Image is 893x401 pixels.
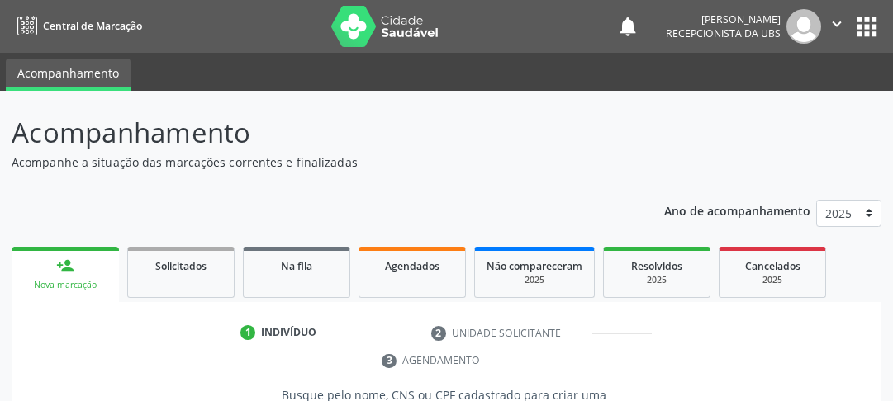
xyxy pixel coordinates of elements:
[745,259,800,273] span: Cancelados
[615,274,698,286] div: 2025
[853,12,881,41] button: apps
[487,259,582,273] span: Não compareceram
[828,15,846,33] i: 
[786,9,821,44] img: img
[43,19,142,33] span: Central de Marcação
[281,259,312,273] span: Na fila
[155,259,207,273] span: Solicitados
[240,325,255,340] div: 1
[6,59,131,91] a: Acompanhamento
[12,12,142,40] a: Central de Marcação
[385,259,439,273] span: Agendados
[12,112,620,153] p: Acompanhamento
[664,200,810,220] p: Ano de acompanhamento
[631,259,682,273] span: Resolvidos
[23,279,107,291] div: Nova marcação
[821,9,853,44] button: 
[666,26,781,40] span: Recepcionista da UBS
[56,257,74,275] div: person_add
[12,153,620,171] p: Acompanhe a situação das marcações correntes e finalizadas
[487,274,582,286] div: 2025
[616,15,639,38] button: notifications
[261,325,316,340] div: Indivíduo
[731,274,814,286] div: 2025
[666,12,781,26] div: [PERSON_NAME]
